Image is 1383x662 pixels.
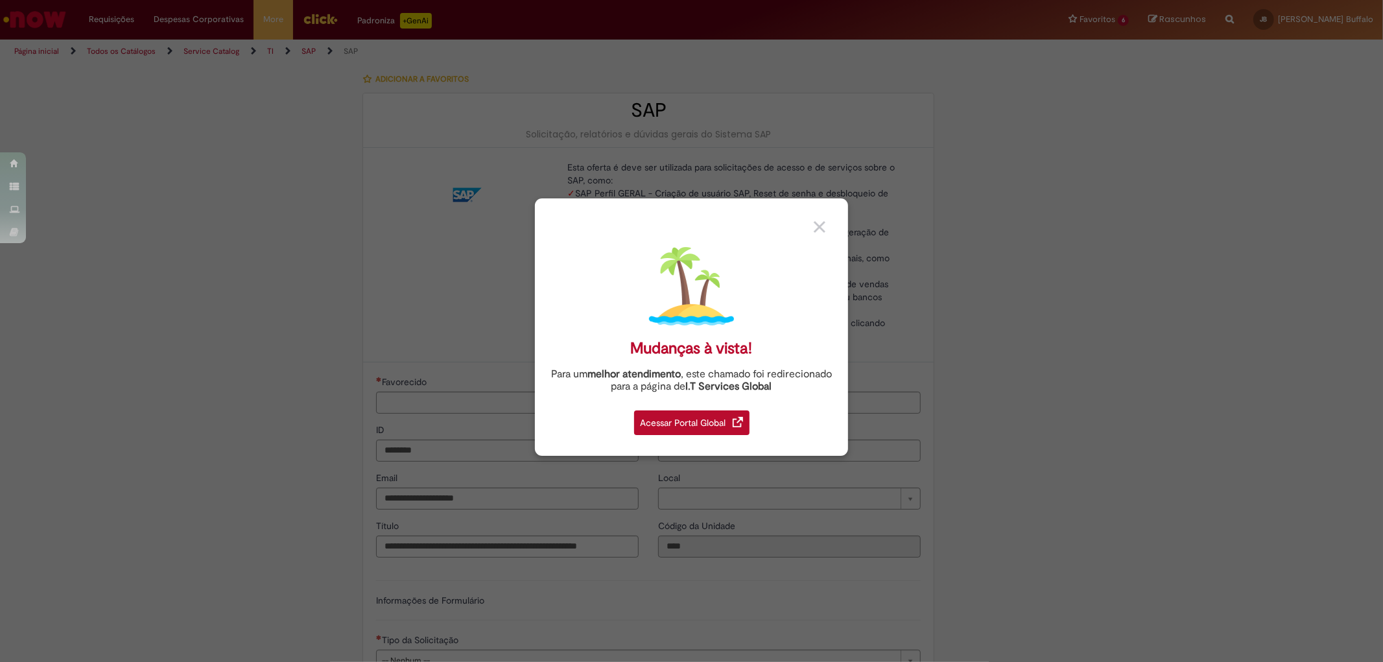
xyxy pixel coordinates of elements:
div: Para um , este chamado foi redirecionado para a página de [545,368,838,393]
a: Acessar Portal Global [634,403,750,435]
div: Acessar Portal Global [634,410,750,435]
img: island.png [649,244,734,329]
div: Mudanças à vista! [631,339,753,358]
img: close_button_grey.png [814,221,825,233]
strong: melhor atendimento [587,368,681,381]
img: redirect_link.png [733,417,743,427]
a: I.T Services Global [686,373,772,393]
